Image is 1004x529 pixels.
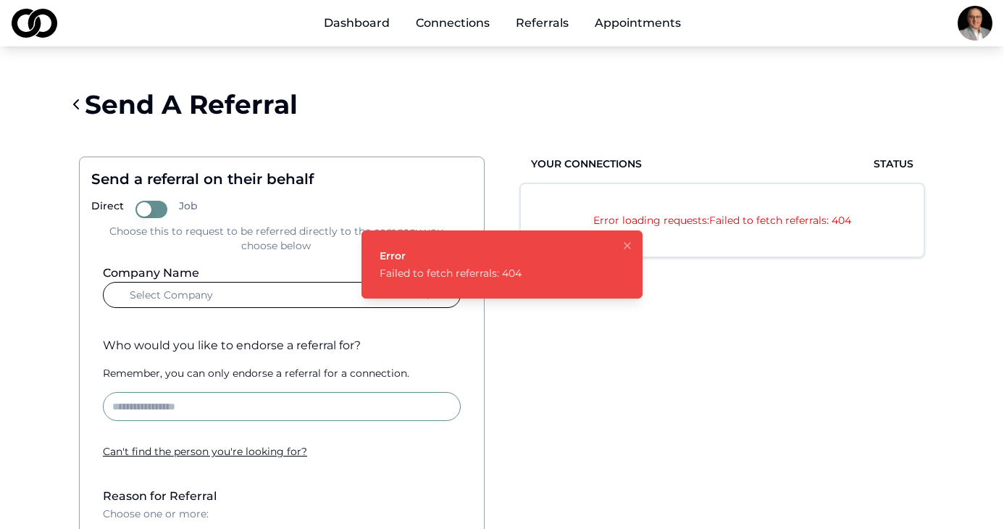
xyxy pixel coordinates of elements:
[404,9,501,38] a: Connections
[91,169,461,189] div: Send a referral on their behalf
[312,9,693,38] nav: Main
[12,9,57,38] img: logo
[179,201,198,218] label: Job
[312,9,401,38] a: Dashboard
[91,201,124,218] label: Direct
[583,9,693,38] a: Appointments
[85,90,298,119] div: Send A Referral
[130,288,213,302] span: Select Company
[103,489,217,503] label: Reason for Referral
[380,249,522,263] div: Error
[531,157,642,171] span: Your Connections
[958,6,992,41] img: f0f772eb-29c0-4df9-b2f5-1bb80f55fe45-395E1155-656B-4A80-A676-6249A63781FC_4_5005_c-profile_pictur...
[103,366,461,380] div: Remember, you can only endorse a referral for a connection.
[103,507,209,520] span: Choose one or more:
[380,266,522,280] div: Failed to fetch referrals: 404
[550,213,895,228] p: Error loading requests: Failed to fetch referrals: 404
[91,224,461,253] div: Choose this to request to be referred directly to the company you choose below
[103,337,461,354] div: Who would you like to endorse a referral for?
[103,266,199,280] label: Company Name
[103,444,461,459] div: Can ' t find the person you ' re looking for?
[504,9,580,38] a: Referrals
[874,157,913,171] span: Status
